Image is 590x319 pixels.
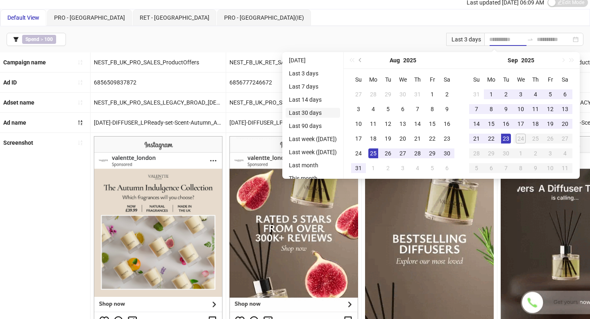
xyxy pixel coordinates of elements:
[3,99,34,106] b: Adset name
[528,131,543,146] td: 2025-09-25
[413,89,422,99] div: 31
[356,52,365,68] button: Previous month (PageUp)
[398,134,408,144] div: 20
[366,87,381,102] td: 2025-07-28
[516,104,526,114] div: 10
[398,119,408,129] div: 13
[558,146,572,161] td: 2025-10-04
[366,131,381,146] td: 2025-08-18
[3,139,33,146] b: Screenshot
[395,102,410,116] td: 2025-08-06
[486,163,496,173] div: 6
[381,146,395,161] td: 2025-08-26
[513,146,528,161] td: 2025-10-01
[486,119,496,129] div: 15
[484,131,499,146] td: 2025-09-22
[516,163,526,173] div: 8
[440,131,454,146] td: 2025-08-23
[560,104,570,114] div: 13
[425,72,440,87] th: Fr
[484,116,499,131] td: 2025-09-15
[410,116,425,131] td: 2025-08-14
[226,93,361,112] div: NEST_FB_UK_PRO_SALES_ALLPRODUCTS_WEBSITEVISITORS_Existing_LapseCustomers_A+_ALLG_18-65_21082025
[516,119,526,129] div: 17
[366,102,381,116] td: 2025-08-04
[442,163,452,173] div: 6
[484,146,499,161] td: 2025-09-29
[226,52,361,72] div: NEST_FB_UK_RET_SALES_Customers_AllProducts
[501,119,511,129] div: 16
[286,82,340,91] li: Last 7 days
[499,72,513,87] th: Tu
[499,116,513,131] td: 2025-09-16
[558,161,572,175] td: 2025-10-11
[77,120,83,125] span: sort-descending
[354,119,363,129] div: 10
[54,14,125,21] span: PRO - [GEOGRAPHIC_DATA]
[560,148,570,158] div: 4
[531,134,540,144] div: 25
[469,72,484,87] th: Su
[381,131,395,146] td: 2025-08-19
[383,89,393,99] div: 29
[440,146,454,161] td: 2025-08-30
[508,52,518,68] button: Choose a month
[472,89,481,99] div: 31
[366,146,381,161] td: 2025-08-25
[528,116,543,131] td: 2025-09-18
[381,116,395,131] td: 2025-08-12
[22,35,56,44] span: >
[528,102,543,116] td: 2025-09-11
[368,89,378,99] div: 28
[531,104,540,114] div: 11
[528,87,543,102] td: 2025-09-04
[499,131,513,146] td: 2025-09-23
[501,89,511,99] div: 2
[224,14,304,21] span: PRO - [GEOGRAPHIC_DATA](IE)
[501,134,511,144] div: 23
[354,134,363,144] div: 17
[560,163,570,173] div: 11
[442,104,452,114] div: 9
[395,131,410,146] td: 2025-08-20
[543,146,558,161] td: 2025-10-03
[531,89,540,99] div: 4
[427,134,437,144] div: 22
[440,116,454,131] td: 2025-08-16
[558,116,572,131] td: 2025-09-20
[442,89,452,99] div: 2
[440,102,454,116] td: 2025-08-09
[513,72,528,87] th: We
[226,73,361,92] div: 6856777246672
[91,113,226,132] div: [DATE]-DIFFUSER_LPReady-set-Scent-Autumn_Autumn-Indulgence-Collection-whichfragrancewillyouchoose...
[410,161,425,175] td: 2025-09-04
[381,87,395,102] td: 2025-07-29
[545,134,555,144] div: 26
[286,121,340,131] li: Last 90 days
[351,102,366,116] td: 2025-08-03
[398,148,408,158] div: 27
[469,146,484,161] td: 2025-09-28
[368,148,378,158] div: 25
[469,116,484,131] td: 2025-09-14
[486,104,496,114] div: 8
[469,161,484,175] td: 2025-10-05
[286,108,340,118] li: Last 30 days
[351,131,366,146] td: 2025-08-17
[413,134,422,144] div: 21
[501,104,511,114] div: 9
[528,161,543,175] td: 2025-10-09
[543,116,558,131] td: 2025-09-19
[390,52,400,68] button: Choose a month
[427,119,437,129] div: 15
[410,87,425,102] td: 2025-07-31
[368,119,378,129] div: 11
[410,102,425,116] td: 2025-08-07
[558,72,572,87] th: Sa
[286,134,340,144] li: Last week ([DATE])
[484,87,499,102] td: 2025-09-01
[442,119,452,129] div: 16
[560,134,570,144] div: 27
[486,89,496,99] div: 1
[513,87,528,102] td: 2025-09-03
